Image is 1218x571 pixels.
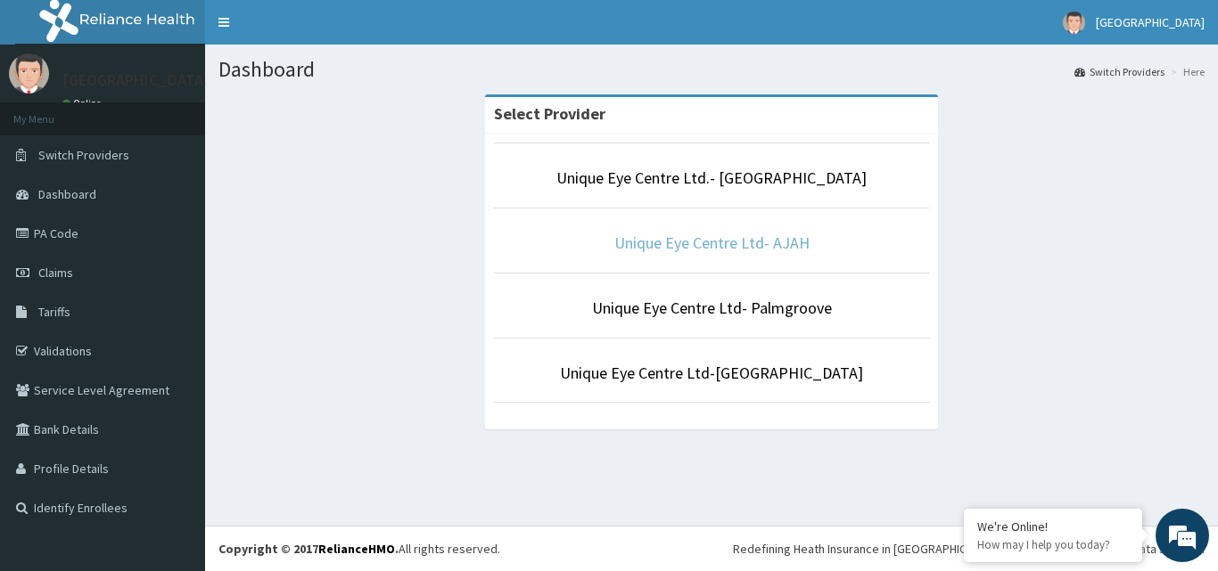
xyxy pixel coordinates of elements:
a: Unique Eye Centre Ltd.- [GEOGRAPHIC_DATA] [556,167,867,188]
li: Here [1166,64,1205,79]
p: [GEOGRAPHIC_DATA] [62,72,210,88]
span: Dashboard [38,186,96,202]
footer: All rights reserved. [205,526,1218,571]
div: We're Online! [977,518,1129,534]
a: Online [62,97,105,110]
span: [GEOGRAPHIC_DATA] [1096,14,1205,30]
strong: Copyright © 2017 . [218,541,399,557]
div: Redefining Heath Insurance in [GEOGRAPHIC_DATA] using Telemedicine and Data Science! [733,540,1205,558]
span: Tariffs [38,304,70,320]
span: Claims [38,265,73,281]
a: RelianceHMO [318,541,395,557]
img: User Image [1063,12,1085,34]
span: Switch Providers [38,147,129,163]
p: How may I help you today? [977,537,1129,552]
img: User Image [9,53,49,94]
a: Unique Eye Centre Ltd- Palmgroove [592,298,832,318]
h1: Dashboard [218,58,1205,81]
a: Switch Providers [1074,64,1165,79]
a: Unique Eye Centre Ltd- AJAH [614,232,810,253]
strong: Select Provider [494,103,605,124]
a: Unique Eye Centre Ltd-[GEOGRAPHIC_DATA] [560,363,863,383]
